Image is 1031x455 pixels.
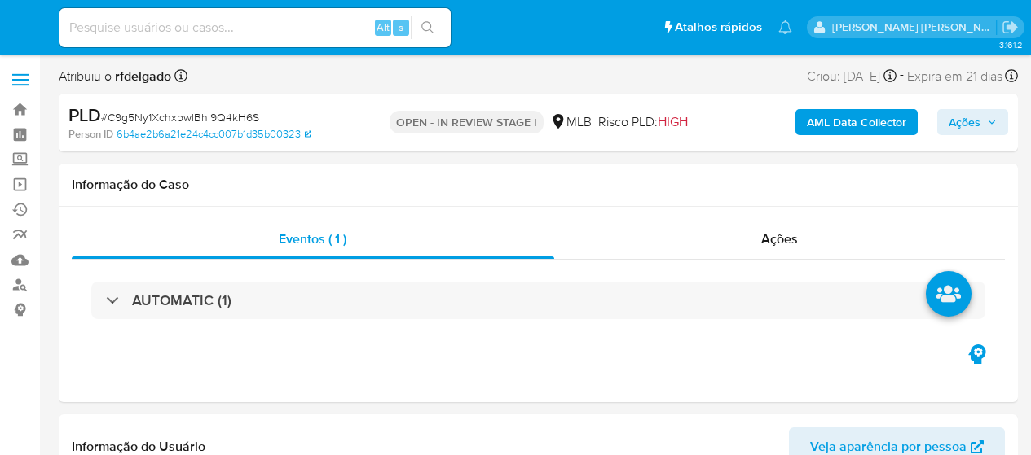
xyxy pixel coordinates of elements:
[399,20,403,35] span: s
[390,111,544,133] p: OPEN - IN REVIEW STAGE I
[68,102,101,128] b: PLD
[550,113,592,131] div: MLB
[72,439,205,455] h1: Informação do Usuário
[411,16,444,39] button: search-icon
[949,109,980,135] span: Ações
[377,20,390,35] span: Alt
[59,17,451,38] input: Pesquise usuários ou casos...
[72,177,1005,193] h1: Informação do Caso
[117,127,311,142] a: 6b4ae2b6a21e24c4cc007b1d35b00323
[68,127,113,142] b: Person ID
[907,68,1002,85] span: Expira em 21 dias
[91,282,985,319] div: AUTOMATIC (1)
[279,230,346,248] span: Eventos ( 1 )
[675,19,762,36] span: Atalhos rápidos
[761,230,798,248] span: Ações
[807,65,897,87] div: Criou: [DATE]
[832,20,997,35] p: renata.fdelgado@mercadopago.com.br
[598,113,688,131] span: Risco PLD:
[1002,19,1019,36] a: Sair
[59,68,171,85] span: Atribuiu o
[778,20,792,34] a: Notificações
[658,112,688,131] span: HIGH
[900,65,904,87] span: -
[795,109,918,135] button: AML Data Collector
[112,67,171,85] b: rfdelgado
[132,291,231,309] h3: AUTOMATIC (1)
[807,109,906,135] b: AML Data Collector
[937,109,1008,135] button: Ações
[101,109,259,125] span: # C9g5Ny1XchxpwlBhI9Q4kH6S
